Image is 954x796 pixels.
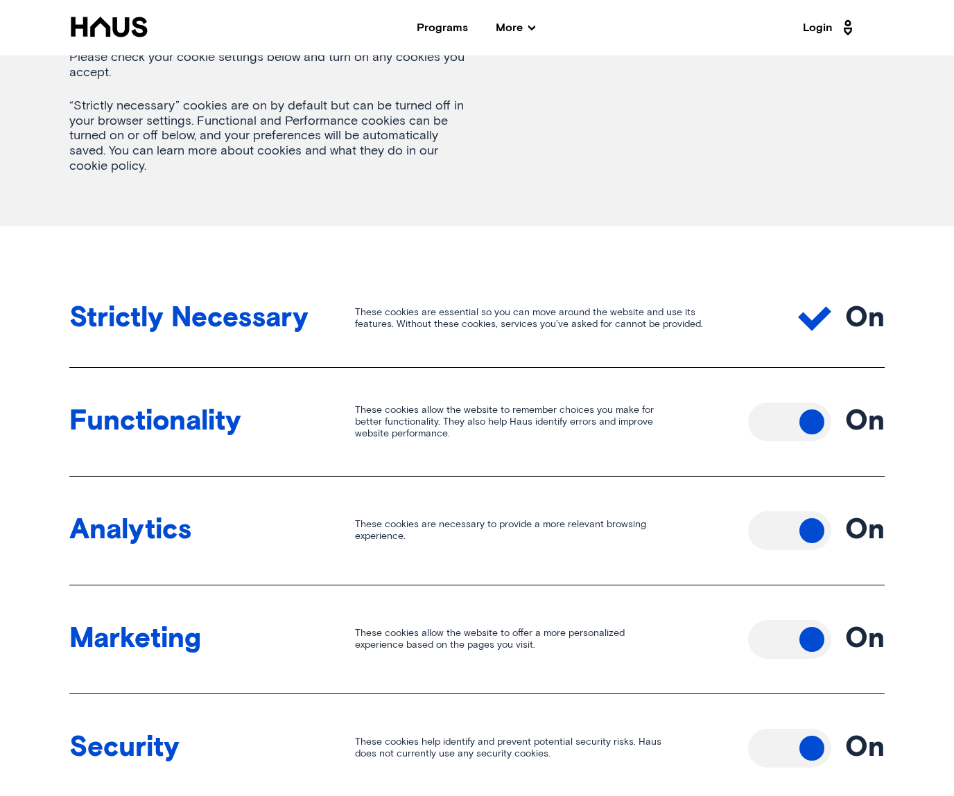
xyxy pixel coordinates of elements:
a: Login [803,17,857,39]
button: Toggle off [748,729,831,768]
span: These cookies are necessary to provide a more relevant browsing experience. [355,519,748,542]
span: Analytics [69,519,355,543]
span: On [845,734,885,762]
span: These cookies allow the website to remember choices you make for better functionality. They also ... [355,405,748,439]
button: Toggle off [748,620,831,659]
span: These cookies help identify and prevent potential security risks. Haus does not currently use any... [355,736,748,760]
p: Please check your cookie settings below and turn on any cookies you accept. [69,51,477,80]
button: Toggle off [748,511,831,550]
span: Strictly Necessary [69,307,355,331]
span: These cookies are essential so you can move around the website and use its features. Without thes... [355,307,798,330]
p: “Strictly necessary” cookies are on by default but can be turned off in your browser settings. Fu... [69,99,477,174]
span: More [496,22,535,33]
span: On [845,408,885,436]
button: Toggle off [748,403,831,441]
span: On [845,626,885,653]
span: Marketing [69,628,355,652]
span: Security [69,736,355,761]
span: Functionality [69,410,355,434]
span: On [845,517,885,545]
a: Programs [417,22,468,33]
span: These cookies allow the website to offer a more personalized experience based on the pages you vi... [355,628,748,651]
span: On [845,305,885,333]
